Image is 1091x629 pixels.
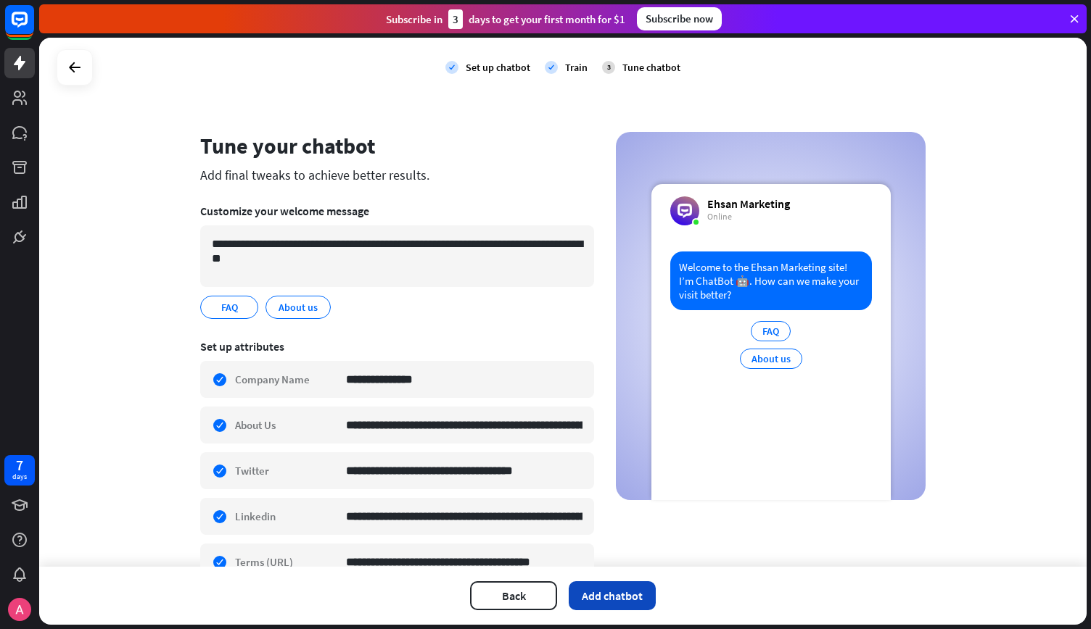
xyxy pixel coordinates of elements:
span: About us [277,299,319,315]
div: Tune chatbot [622,61,680,74]
div: Set up chatbot [466,61,530,74]
div: Train [565,61,588,74]
div: Ehsan Marketing [707,196,790,211]
div: Subscribe in days to get your first month for $1 [386,9,625,29]
div: days [12,472,27,482]
i: check [445,61,458,74]
div: 3 [448,9,463,29]
div: About us [740,349,802,369]
div: 3 [602,61,615,74]
button: Back [470,581,557,610]
a: 7 days [4,455,35,486]
div: Customize your welcome message [200,204,594,218]
div: Welcome to the Ehsan Marketing site! I’m ChatBot 🤖. How can we make your visit better? [670,251,872,310]
div: Tune your chatbot [200,132,594,159]
div: FAQ [751,321,791,341]
span: FAQ [220,299,239,315]
div: Add final tweaks to achieve better results. [200,167,594,183]
div: Online [707,211,790,222]
div: Subscribe now [637,7,722,30]
div: 7 [16,459,23,472]
div: Set up attributes [200,339,594,354]
i: check [545,61,558,74]
button: Add chatbot [569,581,656,610]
